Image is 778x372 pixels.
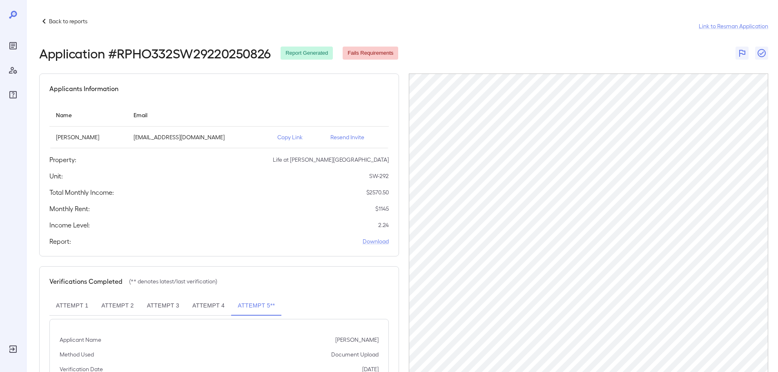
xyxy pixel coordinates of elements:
h5: Verifications Completed [49,276,123,286]
p: Back to reports [49,17,87,25]
h5: Monthly Rent: [49,204,90,214]
div: FAQ [7,88,20,101]
p: $ 1145 [375,205,389,213]
th: Name [49,103,127,127]
th: Email [127,103,271,127]
div: Log Out [7,343,20,356]
p: [PERSON_NAME] [56,133,120,141]
button: Attempt 5** [231,296,281,316]
div: Manage Users [7,64,20,77]
a: Link to Resman Application [699,22,768,30]
p: [EMAIL_ADDRESS][DOMAIN_NAME] [134,133,264,141]
div: Reports [7,39,20,52]
h2: Application # RPHO332SW29220250826 [39,46,271,60]
table: simple table [49,103,389,148]
h5: Income Level: [49,220,90,230]
p: 2.24 [378,221,389,229]
button: Attempt 1 [49,296,95,316]
p: Life at [PERSON_NAME][GEOGRAPHIC_DATA] [273,156,389,164]
h5: Property: [49,155,76,165]
p: Copy Link [277,133,317,141]
span: Report Generated [281,49,333,57]
button: Attempt 3 [140,296,186,316]
p: SW-292 [369,172,389,180]
h5: Unit: [49,171,63,181]
p: (** denotes latest/last verification) [129,277,217,285]
p: $ 2570.50 [366,188,389,196]
p: Document Upload [331,350,379,359]
p: Applicant Name [60,336,101,344]
span: Fails Requirements [343,49,398,57]
button: Attempt 2 [95,296,140,316]
h5: Report: [49,236,71,246]
h5: Applicants Information [49,84,118,94]
p: [PERSON_NAME] [335,336,379,344]
h5: Total Monthly Income: [49,187,114,197]
p: Resend Invite [330,133,382,141]
button: Close Report [755,47,768,60]
p: Method Used [60,350,94,359]
button: Attempt 4 [186,296,231,316]
button: Flag Report [736,47,749,60]
a: Download [363,237,389,245]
